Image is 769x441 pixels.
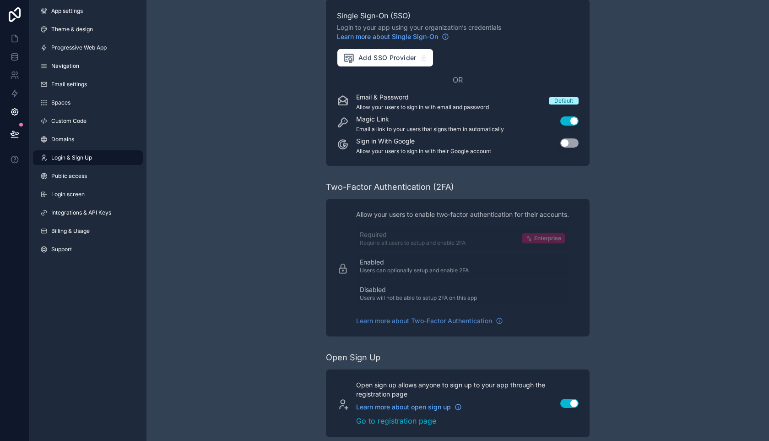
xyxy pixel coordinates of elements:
[326,181,454,193] div: Two-Factor Authentication (2FA)
[343,52,417,64] span: Add SSO Provider
[33,40,143,55] a: Progressive Web App
[51,209,111,216] span: Integrations & API Keys
[356,126,504,133] p: Email a link to your users that signs them in automatically
[356,115,504,124] p: Magic Link
[337,23,579,41] span: Login to your app using your organization’s credentials
[33,114,143,128] a: Custom Code
[356,148,491,155] p: Allow your users to sign in with their Google account
[33,242,143,257] a: Support
[51,154,92,161] span: Login & Sign Up
[51,191,85,198] span: Login screen
[51,81,87,88] span: Email settings
[33,169,143,183] a: Public access
[554,97,573,105] div: Default
[356,415,549,426] a: Go to registration page
[337,32,438,41] span: Learn more about Single Sign-On
[356,210,569,219] p: Allow your users to enable two-factor authentication for their accounts.
[337,10,579,21] span: Single Sign-On (SSO)
[356,104,489,111] p: Allow your users to sign in with email and password
[453,74,463,85] span: OR
[51,117,87,125] span: Custom Code
[51,246,72,253] span: Support
[51,99,70,106] span: Spaces
[360,258,469,267] p: Enabled
[51,26,93,33] span: Theme & design
[51,227,90,235] span: Billing & Usage
[356,93,489,102] p: Email & Password
[360,267,469,274] p: Users can optionally setup and enable 2FA
[356,316,492,325] span: Learn more about Two-Factor Authentication
[534,235,561,242] span: Enterprise
[356,380,549,399] p: Open sign up allows anyone to sign up to your app through the registration page
[33,132,143,147] a: Domains
[33,95,143,110] a: Spaces
[33,187,143,202] a: Login screen
[51,136,74,143] span: Domains
[356,402,451,412] span: Learn more about open sign up
[337,49,433,67] button: Add SSO Provider
[356,137,491,146] p: Sign in With Google
[356,402,462,412] a: Learn more about open sign up
[33,224,143,238] a: Billing & Usage
[360,294,477,302] p: Users will not be able to setup 2FA on this app
[33,205,143,220] a: Integrations & API Keys
[33,22,143,37] a: Theme & design
[326,351,380,364] div: Open Sign Up
[33,59,143,73] a: Navigation
[360,230,466,239] p: Required
[33,77,143,92] a: Email settings
[51,172,87,180] span: Public access
[360,285,477,294] p: Disabled
[51,62,79,70] span: Navigation
[51,44,107,51] span: Progressive Web App
[360,239,466,247] p: Require all users to setup and enable 2FA
[337,32,449,41] a: Learn more about Single Sign-On
[51,7,83,15] span: App settings
[33,4,143,18] a: App settings
[356,316,503,325] a: Learn more about Two-Factor Authentication
[33,150,143,165] a: Login & Sign Up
